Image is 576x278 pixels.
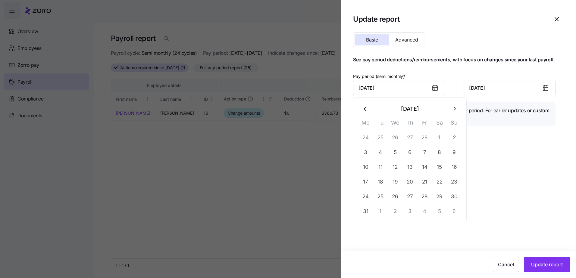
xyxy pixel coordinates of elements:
[373,145,388,159] button: 4 March 2025
[358,189,373,204] button: 24 March 2025
[388,175,402,189] button: 19 March 2025
[432,130,447,145] button: 1 March 2025
[388,189,402,204] button: 26 March 2025
[403,160,417,174] button: 13 March 2025
[418,189,432,204] button: 28 March 2025
[388,145,402,159] button: 5 March 2025
[447,145,462,159] button: 9 March 2025
[447,160,462,174] button: 16 March 2025
[358,175,373,189] button: 17 March 2025
[388,130,402,145] button: 26 February 2025
[403,175,417,189] button: 20 March 2025
[353,57,556,63] h1: See pay period deductions/reimbursements, with focus on changes since your last payroll
[453,83,455,91] span: -
[432,175,447,189] button: 22 March 2025
[358,118,373,130] th: Mo
[417,118,432,130] th: Fr
[373,204,388,218] button: 1 April 2025
[395,37,418,42] span: Advanced
[358,204,373,218] button: 31 March 2025
[353,14,545,24] h1: Update report
[402,118,417,130] th: Th
[358,145,373,159] button: 3 March 2025
[388,204,402,218] button: 2 April 2025
[447,118,462,130] th: Su
[358,130,373,145] button: 24 February 2025
[447,130,462,145] button: 2 March 2025
[418,175,432,189] button: 21 March 2025
[403,204,417,218] button: 3 April 2025
[447,175,462,189] button: 23 March 2025
[373,189,388,204] button: 25 March 2025
[373,175,388,189] button: 18 March 2025
[432,145,447,159] button: 8 March 2025
[403,130,417,145] button: 27 February 2025
[418,130,432,145] button: 28 February 2025
[403,145,417,159] button: 6 March 2025
[447,204,462,218] button: 6 April 2025
[447,189,462,204] button: 30 March 2025
[388,118,402,130] th: We
[358,160,373,174] button: 10 March 2025
[432,160,447,174] button: 15 March 2025
[432,204,447,218] button: 5 April 2025
[353,81,445,95] input: Start date
[366,37,378,42] span: Basic
[418,204,432,218] button: 4 April 2025
[418,160,432,174] button: 14 March 2025
[464,81,556,95] input: End date
[403,189,417,204] button: 27 March 2025
[388,160,402,174] button: 12 March 2025
[353,73,407,80] label: Pay period (semi monthly)
[418,145,432,159] button: 7 March 2025
[432,118,447,130] th: Sa
[373,130,388,145] button: 25 February 2025
[432,189,447,204] button: 29 March 2025
[373,101,447,116] button: [DATE]
[373,118,388,130] th: Tu
[373,160,388,174] button: 11 March 2025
